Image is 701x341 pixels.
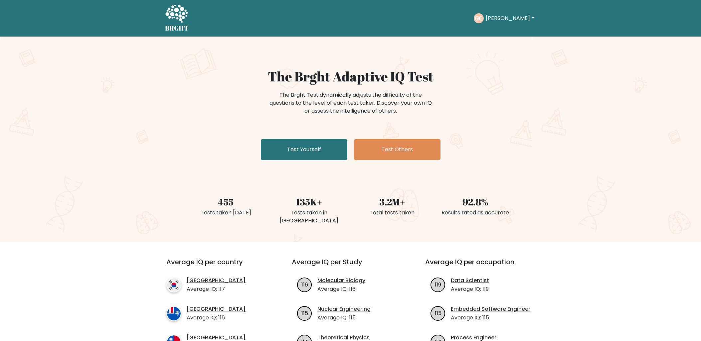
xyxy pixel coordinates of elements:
a: Test Others [354,139,440,160]
a: Nuclear Engineering [317,305,371,313]
div: Tests taken in [GEOGRAPHIC_DATA] [271,209,347,225]
a: Embedded Software Engineer [451,305,530,313]
a: Molecular Biology [317,277,365,284]
text: 116 [301,281,308,288]
h3: Average IQ per country [166,258,268,274]
div: Tests taken [DATE] [188,209,263,217]
text: 119 [435,281,441,288]
a: Test Yourself [261,139,347,160]
text: 115 [301,309,308,317]
h3: Average IQ per Study [292,258,409,274]
h1: The Brght Adaptive IQ Test [188,68,513,84]
text: GC [475,14,483,22]
a: [GEOGRAPHIC_DATA] [187,277,246,284]
a: [GEOGRAPHIC_DATA] [187,305,246,313]
p: Average IQ: 115 [451,314,530,322]
div: 455 [188,195,263,209]
button: [PERSON_NAME] [484,14,536,23]
div: Results rated as accurate [438,209,513,217]
p: Average IQ: 116 [187,314,246,322]
a: Data Scientist [451,277,489,284]
div: The Brght Test dynamically adjusts the difficulty of the questions to the level of each test take... [267,91,434,115]
p: Average IQ: 115 [317,314,371,322]
a: BRGHT [165,3,189,34]
img: country [166,278,181,292]
div: 92.8% [438,195,513,209]
p: Average IQ: 117 [187,285,246,293]
div: 135K+ [271,195,347,209]
div: 3.2M+ [355,195,430,209]
h5: BRGHT [165,24,189,32]
p: Average IQ: 116 [317,285,365,293]
div: Total tests taken [355,209,430,217]
p: Average IQ: 119 [451,285,489,293]
h3: Average IQ per occupation [425,258,543,274]
img: country [166,306,181,321]
text: 115 [435,309,441,317]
